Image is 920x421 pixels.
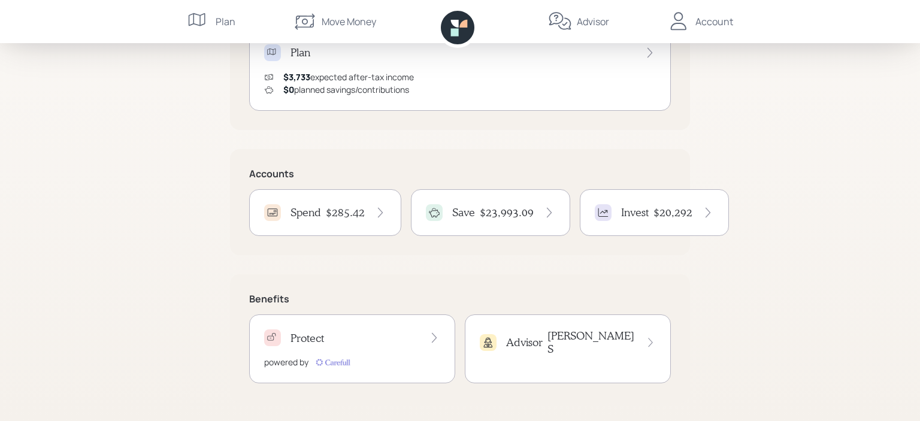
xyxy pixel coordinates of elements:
h4: Spend [290,206,321,219]
h4: Plan [290,46,310,59]
h4: [PERSON_NAME] S [547,329,635,355]
div: Account [695,14,733,29]
h4: $285.42 [326,206,365,219]
div: expected after-tax income [283,71,414,83]
div: Plan [216,14,235,29]
h5: Benefits [249,293,671,305]
div: Move Money [322,14,376,29]
h4: $23,993.09 [480,206,534,219]
h4: Invest [621,206,649,219]
div: Advisor [577,14,609,29]
h4: $20,292 [653,206,692,219]
h5: Accounts [249,168,671,180]
div: powered by [264,356,308,368]
h4: Protect [290,332,324,345]
img: carefull-M2HCGCDH.digested.png [313,356,352,368]
span: $0 [283,84,294,95]
span: $3,733 [283,71,310,83]
h4: Advisor [506,336,543,349]
div: planned savings/contributions [283,83,409,96]
h4: Save [452,206,475,219]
